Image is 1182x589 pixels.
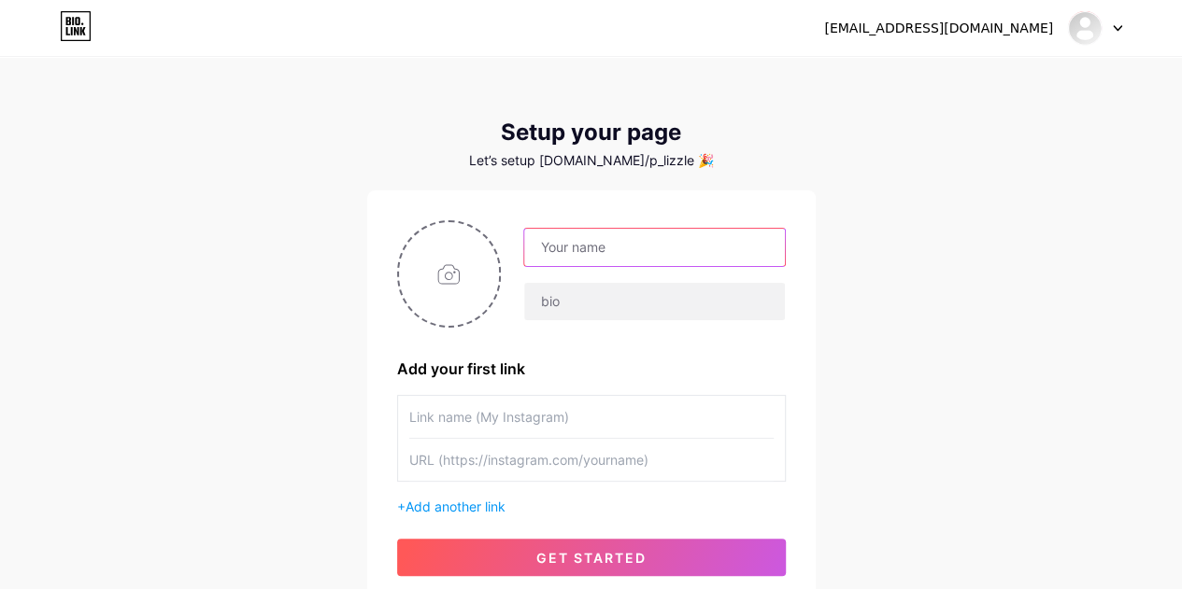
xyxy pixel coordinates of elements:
[397,497,786,516] div: +
[397,358,786,380] div: Add your first link
[367,153,816,168] div: Let’s setup [DOMAIN_NAME]/p_lizzle 🎉
[367,119,816,146] div: Setup your page
[406,498,506,514] span: Add another link
[1067,10,1103,46] img: p_lizzle
[824,19,1053,38] div: [EMAIL_ADDRESS][DOMAIN_NAME]
[524,283,784,320] input: bio
[409,396,774,438] input: Link name (My Instagram)
[536,550,647,566] span: get started
[397,539,786,576] button: get started
[524,229,784,266] input: Your name
[409,439,774,481] input: URL (https://instagram.com/yourname)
